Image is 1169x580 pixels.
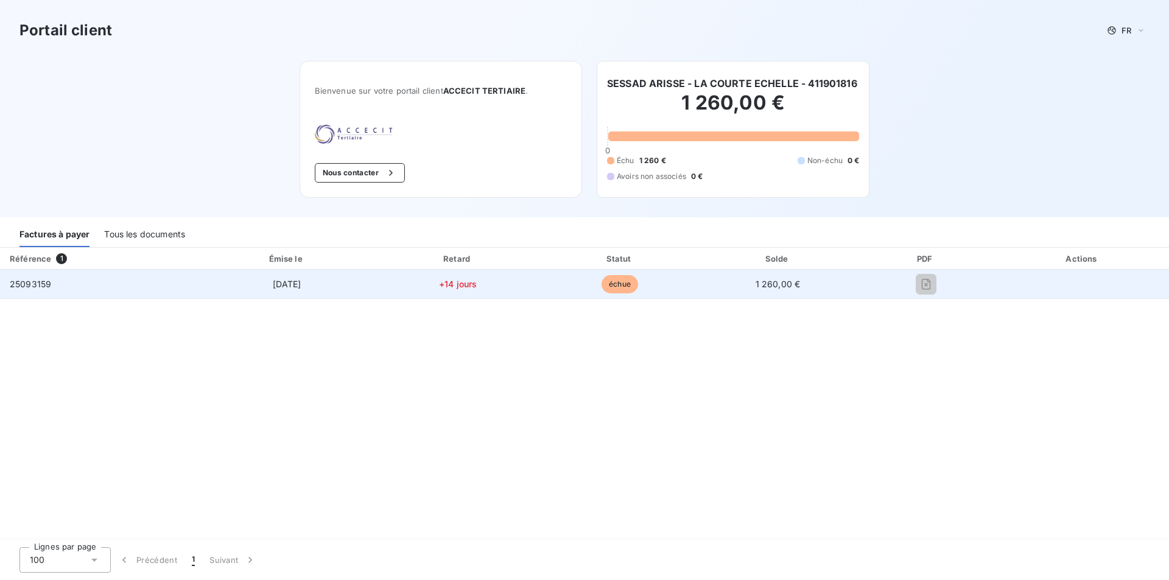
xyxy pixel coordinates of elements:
[848,155,859,166] span: 0 €
[439,279,477,289] span: +14 jours
[617,171,686,182] span: Avoirs non associés
[200,253,374,265] div: Émise le
[10,279,51,289] span: 25093159
[807,155,843,166] span: Non-échu
[184,547,202,573] button: 1
[602,275,638,293] span: échue
[999,253,1167,265] div: Actions
[617,155,634,166] span: Échu
[607,76,857,91] h6: SESSAD ARISSE - LA COURTE ECHELLE - 411901816
[756,279,801,289] span: 1 260,00 €
[19,222,90,247] div: Factures à payer
[56,253,67,264] span: 1
[315,86,567,96] span: Bienvenue sur votre portail client .
[691,171,703,182] span: 0 €
[858,253,994,265] div: PDF
[202,547,264,573] button: Suivant
[10,254,51,264] div: Référence
[443,86,526,96] span: ACCECIT TERTIAIRE
[19,19,112,41] h3: Portail client
[104,222,185,247] div: Tous les documents
[607,91,859,127] h2: 1 260,00 €
[315,163,405,183] button: Nous contacter
[542,253,698,265] div: Statut
[1122,26,1131,35] span: FR
[192,554,195,566] span: 1
[639,155,666,166] span: 1 260 €
[273,279,301,289] span: [DATE]
[379,253,538,265] div: Retard
[315,125,393,144] img: Company logo
[30,554,44,566] span: 100
[605,145,610,155] span: 0
[702,253,853,265] div: Solde
[111,547,184,573] button: Précédent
